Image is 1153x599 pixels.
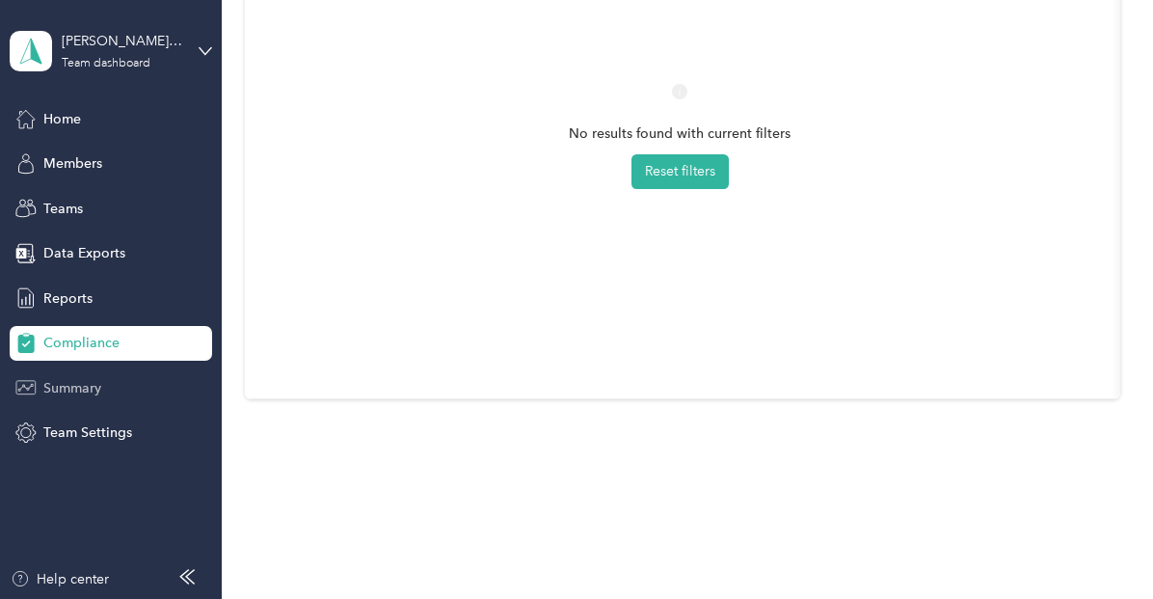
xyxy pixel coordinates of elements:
span: Reports [43,288,93,309]
span: Data Exports [43,243,125,263]
div: [PERSON_NAME][EMAIL_ADDRESS][DOMAIN_NAME] [62,31,182,51]
span: No results found with current filters [569,123,791,145]
span: Compliance [43,333,120,353]
iframe: Everlance-gr Chat Button Frame [1045,491,1153,599]
span: Summary [43,378,101,398]
span: Home [43,109,81,129]
span: Team Settings [43,422,132,443]
span: Members [43,153,102,174]
button: Help center [11,569,109,589]
button: Reset filters [631,154,729,189]
span: Teams [43,199,83,219]
div: Team dashboard [62,58,150,69]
